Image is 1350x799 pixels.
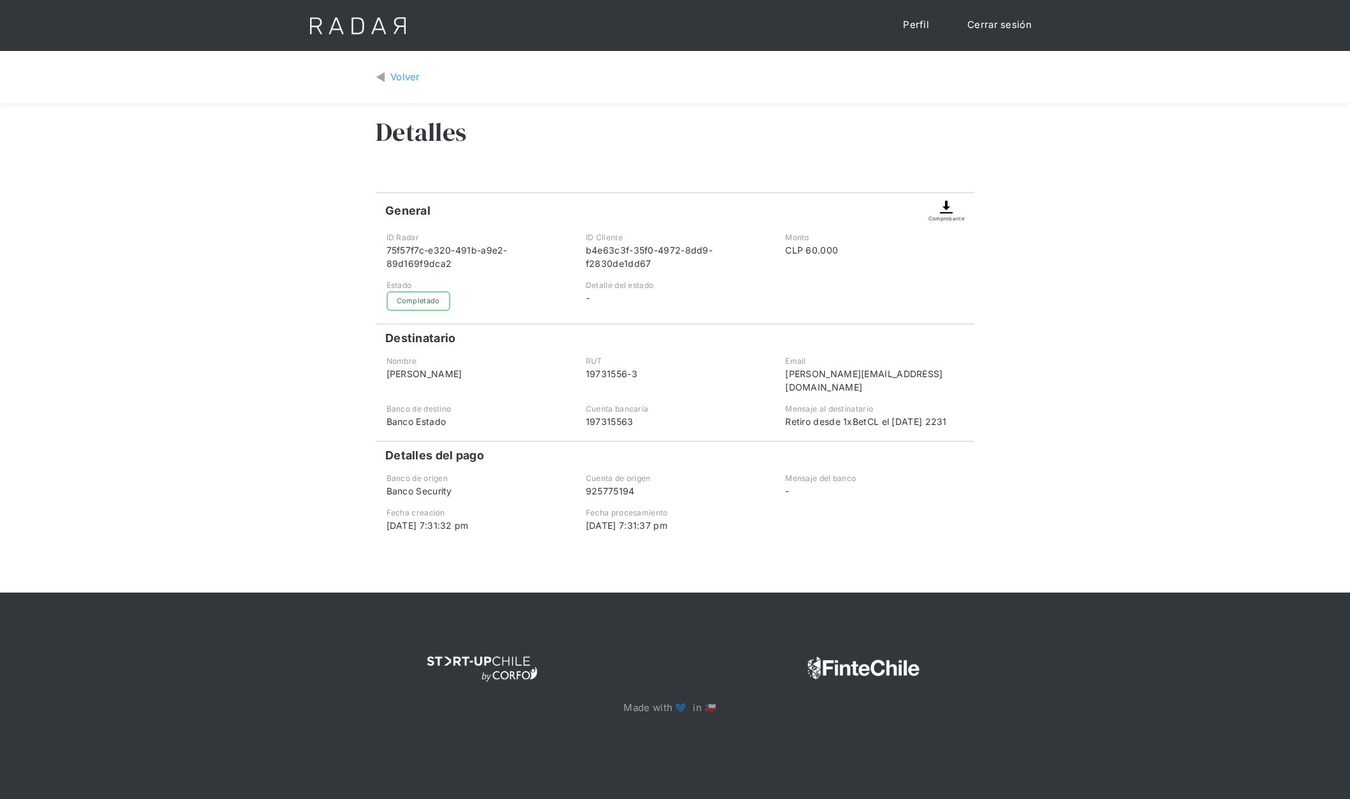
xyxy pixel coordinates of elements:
div: - [586,291,764,305]
div: Retiro desde 1xBetCL el [DATE] 2231 [785,415,963,428]
h3: Detalles [376,116,466,148]
div: CLP 60.000 [785,243,963,257]
div: Cuenta de origen [586,473,764,484]
div: Mensaje al destinatario [785,403,963,415]
div: 197315563 [586,415,764,428]
div: Cuenta bancaria [586,403,764,415]
div: b4e63c3f-35f0-4972-8dd9-f2830de1dd67 [586,243,764,270]
div: Email [785,356,963,367]
a: Cerrar sesión [955,13,1044,38]
div: Detalle del estado [586,280,764,291]
div: Banco Estado [387,415,565,428]
div: Banco de origen [387,473,565,484]
div: Completado [387,291,450,311]
div: [DATE] 7:31:37 pm [586,519,764,532]
a: Perfil [890,13,942,38]
div: [PERSON_NAME][EMAIL_ADDRESS][DOMAIN_NAME] [785,367,963,394]
div: Banco de destino [387,403,565,415]
h4: Detalles del pago [385,448,484,463]
div: Volver [390,70,420,85]
div: RUT [586,356,764,367]
div: Monto [785,232,963,243]
h4: General [385,203,430,219]
div: Estado [387,280,565,291]
div: - [785,484,963,498]
h4: Destinatario [385,331,456,346]
div: ID Cliente [586,232,764,243]
div: Nombre [387,356,565,367]
img: Descargar comprobante [939,199,954,215]
div: Comprobante [928,215,965,222]
div: ID Radar [387,232,565,243]
div: Banco Security [387,484,565,498]
div: 925775194 [586,484,764,498]
div: [PERSON_NAME] [387,367,565,380]
div: Mensaje del banco [785,473,963,484]
p: Made with 💙 in 🇨🇱 [623,701,726,716]
div: [DATE] 7:31:32 pm [387,519,565,532]
div: Fecha creación [387,507,565,519]
a: Volver [376,70,420,85]
div: 19731556-3 [586,367,764,380]
div: 75f57f7c-e320-491b-a9e2-89d169f9dca2 [387,243,565,270]
div: Fecha procesamiento [586,507,764,519]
